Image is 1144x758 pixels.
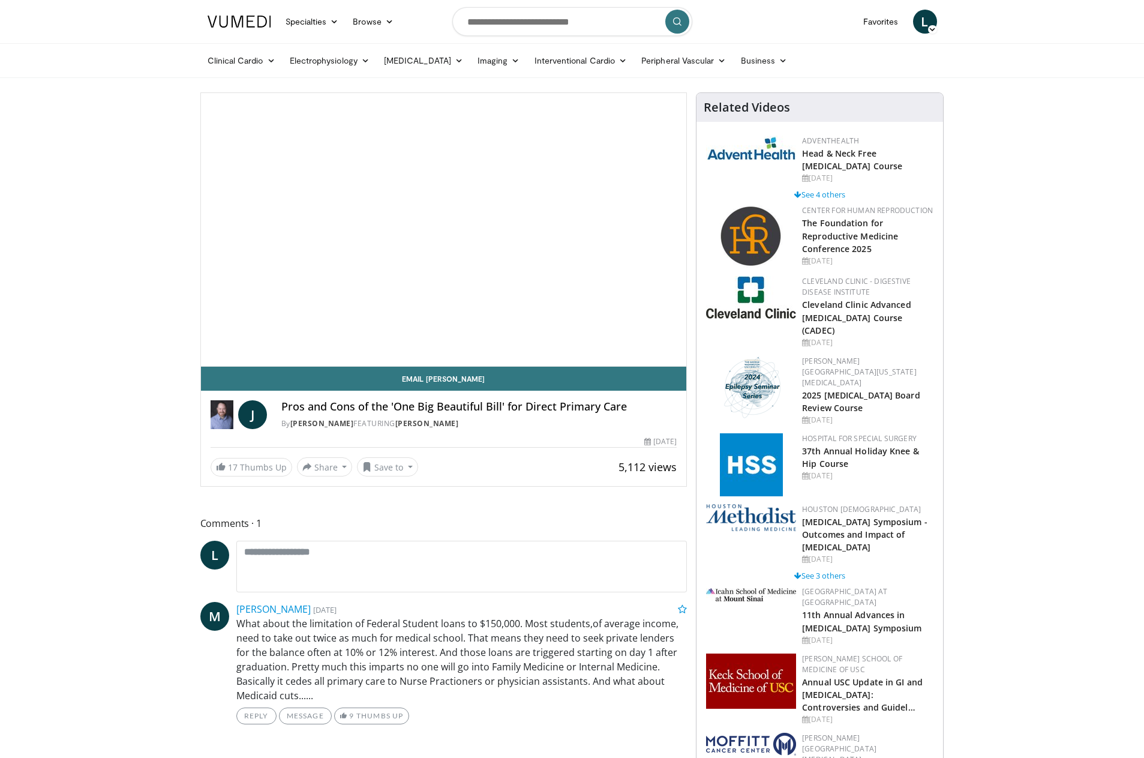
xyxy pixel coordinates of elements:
div: By FEATURING [281,418,677,429]
a: [PERSON_NAME] [395,418,459,429]
div: [DATE] [802,714,933,725]
a: Interventional Cardio [527,49,635,73]
span: 5,112 views [618,460,677,474]
img: VuMedi Logo [208,16,271,28]
a: See 3 others [794,570,845,581]
img: f5c2b4a9-8f32-47da-86a2-cd262eba5885.gif.150x105_q85_autocrop_double_scale_upscale_version-0.2.jpg [720,433,783,496]
a: Houston [DEMOGRAPHIC_DATA] [802,504,921,514]
div: [DATE] [802,554,933,565]
input: Search topics, interventions [452,7,692,36]
div: [DATE] [802,471,933,481]
a: Cleveland Clinic - Digestive Disease Institute [802,276,911,297]
a: [PERSON_NAME][GEOGRAPHIC_DATA][US_STATE][MEDICAL_DATA] [802,356,917,388]
small: [DATE] [313,604,337,615]
a: L [913,10,937,34]
img: c5560393-9563-4b4a-b01b-f05df246bde3.png.150x105_q85_autocrop_double_scale_upscale_version-0.2.png [706,733,796,756]
a: Imaging [470,49,527,73]
a: Cleveland Clinic Advanced [MEDICAL_DATA] Course (CADEC) [802,299,911,335]
a: Favorites [856,10,906,34]
a: Hospital for Special Surgery [802,433,917,444]
button: Share [297,457,353,477]
a: 37th Annual Holiday Knee & Hip Course [802,445,919,469]
a: 17 Thumbs Up [211,458,292,477]
a: Reply [236,708,277,724]
a: Clinical Cardio [200,49,283,73]
span: 17 [228,462,238,473]
button: Save to [357,457,418,477]
img: Dr. Josh Umbehr [211,400,233,429]
img: 76bc84c6-69a7-4c34-b56c-bd0b7f71564d.png.150x105_q85_autocrop_double_scale_upscale_version-0.2.png [719,356,784,419]
a: Browse [346,10,401,34]
a: [MEDICAL_DATA] Symposium - Outcomes and Impact of [MEDICAL_DATA] [802,516,927,553]
img: 5c3c682d-da39-4b33-93a5-b3fb6ba9580b.jpg.150x105_q85_autocrop_double_scale_upscale_version-0.2.jpg [706,136,796,160]
img: 5e4488cc-e109-4a4e-9fd9-73bb9237ee91.png.150x105_q85_autocrop_double_scale_upscale_version-0.2.png [706,504,796,531]
div: [DATE] [802,173,933,184]
a: 11th Annual Advances in [MEDICAL_DATA] Symposium [802,609,921,633]
div: [DATE] [644,436,677,447]
h4: Related Videos [704,100,790,115]
a: J [238,400,267,429]
a: AdventHealth [802,136,859,146]
div: [DATE] [802,256,933,266]
a: [GEOGRAPHIC_DATA] at [GEOGRAPHIC_DATA] [802,586,887,607]
img: 3aa743c9-7c3f-4fab-9978-1464b9dbe89c.png.150x105_q85_autocrop_double_scale_upscale_version-0.2.jpg [706,588,796,601]
a: Business [734,49,795,73]
a: Specialties [278,10,346,34]
a: [MEDICAL_DATA] [377,49,470,73]
a: 2025 [MEDICAL_DATA] Board Review Course [802,390,920,414]
span: Comments 1 [200,516,687,531]
p: What about the limitation of Federal Student loans to $150,000. Most students,of average income, ... [236,616,687,703]
div: [DATE] [802,337,933,348]
h4: Pros and Cons of the 'One Big Beautiful Bill' for Direct Primary Care [281,400,677,414]
a: Message [279,708,332,724]
img: c058e059-5986-4522-8e32-16b7599f4943.png.150x105_q85_autocrop_double_scale_upscale_version-0.2.png [720,205,783,268]
a: [PERSON_NAME] [290,418,354,429]
a: Center for Human Reproduction [802,205,933,215]
div: [DATE] [802,415,933,426]
a: See 4 others [794,189,845,200]
a: Peripheral Vascular [634,49,733,73]
a: L [200,541,229,570]
img: 26c3db21-1732-4825-9e63-fd6a0021a399.jpg.150x105_q85_autocrop_double_scale_upscale_version-0.2.jpg [706,276,796,319]
a: [PERSON_NAME] [236,603,311,616]
a: 9 Thumbs Up [334,708,409,724]
span: 9 [349,711,354,720]
a: Electrophysiology [283,49,377,73]
div: [DATE] [802,635,933,646]
a: Head & Neck Free [MEDICAL_DATA] Course [802,148,902,172]
a: Annual USC Update in GI and [MEDICAL_DATA]: Controversies and Guidel… [802,676,923,713]
img: 7b941f1f-d101-407a-8bfa-07bd47db01ba.png.150x105_q85_autocrop_double_scale_upscale_version-0.2.jpg [706,654,796,709]
video-js: Video Player [201,93,687,367]
a: The Foundation for Reproductive Medicine Conference 2025 [802,217,898,254]
a: Email [PERSON_NAME] [201,367,687,391]
a: [PERSON_NAME] School of Medicine of USC [802,654,902,675]
a: M [200,602,229,631]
